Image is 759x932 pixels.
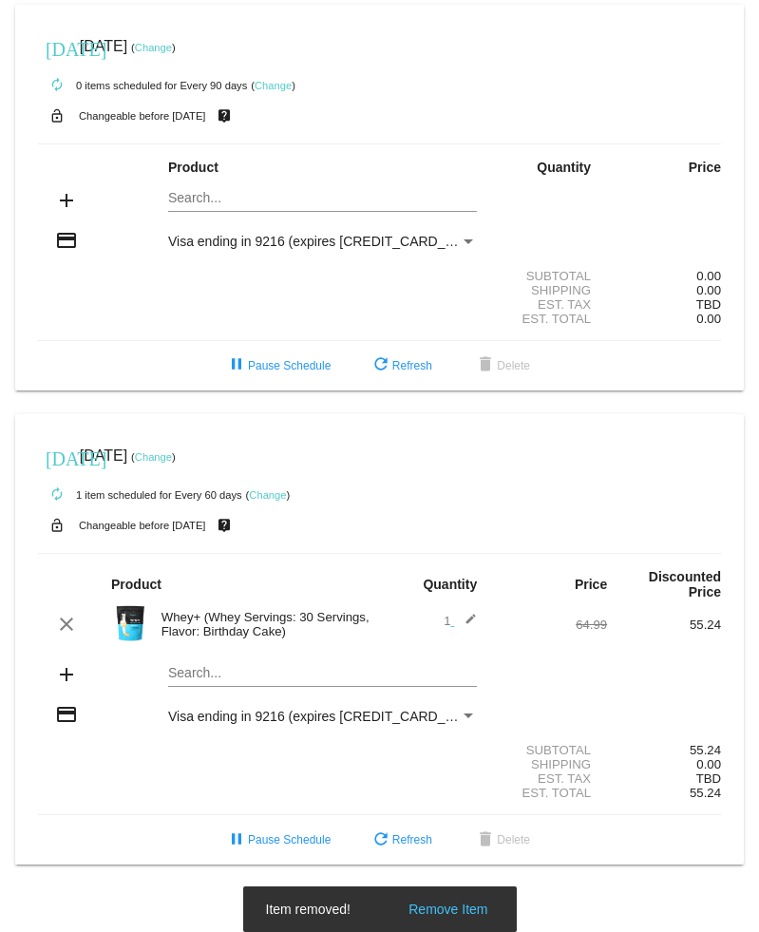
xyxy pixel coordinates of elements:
span: Pause Schedule [225,833,331,846]
span: 0.00 [696,312,721,326]
span: Delete [474,833,530,846]
small: ( ) [246,489,291,501]
input: Search... [168,191,477,206]
span: Visa ending in 9216 (expires [CREDIT_CARD_DATA]) [168,234,486,249]
button: Remove Item [403,900,493,919]
mat-icon: refresh [370,354,392,377]
small: Changeable before [DATE] [79,520,206,531]
span: Visa ending in 9216 (expires [CREDIT_CARD_DATA]) [168,709,486,724]
mat-icon: delete [474,354,497,377]
input: Search... [168,666,477,681]
a: Change [135,42,172,53]
span: 55.24 [690,786,721,800]
mat-icon: clear [55,613,78,636]
mat-icon: autorenew [46,74,68,97]
strong: Product [111,577,161,592]
span: 0.00 [696,283,721,297]
strong: Price [575,577,607,592]
mat-select: Payment Method [168,234,477,249]
div: 64.99 [493,618,607,632]
small: ( ) [131,451,176,463]
mat-icon: add [55,189,78,212]
span: Refresh [370,833,432,846]
div: Whey+ (Whey Servings: 30 Servings, Flavor: Birthday Cake) [152,610,380,638]
mat-icon: autorenew [46,484,68,506]
strong: Price [689,160,721,175]
button: Delete [459,823,545,857]
strong: Quantity [537,160,591,175]
small: ( ) [131,42,176,53]
small: 1 item scheduled for Every 60 days [38,489,242,501]
small: 0 items scheduled for Every 90 days [38,80,247,91]
button: Pause Schedule [210,823,346,857]
div: Est. Tax [493,771,607,786]
div: Est. Tax [493,297,607,312]
mat-icon: credit_card [55,229,78,252]
mat-icon: lock_open [46,513,68,538]
mat-icon: live_help [213,513,236,538]
span: Delete [474,359,530,372]
div: Subtotal [493,743,607,757]
div: 55.24 [607,618,721,632]
strong: Product [168,160,218,175]
mat-icon: pause [225,354,248,377]
div: Subtotal [493,269,607,283]
strong: Quantity [423,577,477,592]
span: TBD [696,771,721,786]
button: Delete [459,349,545,383]
mat-select: Payment Method [168,709,477,724]
mat-icon: delete [474,829,497,852]
small: Changeable before [DATE] [79,110,206,122]
span: TBD [696,297,721,312]
span: 0.00 [696,757,721,771]
mat-icon: pause [225,829,248,852]
div: 55.24 [607,743,721,757]
mat-icon: add [55,663,78,686]
mat-icon: refresh [370,829,392,852]
button: Refresh [354,823,447,857]
a: Change [255,80,292,91]
mat-icon: credit_card [55,703,78,726]
span: Refresh [370,359,432,372]
mat-icon: lock_open [46,104,68,128]
span: Pause Schedule [225,359,331,372]
strong: Discounted Price [649,569,721,599]
span: 1 [444,614,477,628]
div: 0.00 [607,269,721,283]
mat-icon: live_help [213,104,236,128]
a: Change [135,451,172,463]
mat-icon: [DATE] [46,446,68,468]
img: Image-1-Carousel-Whey-2lb-Bday-Cake-no-badge-Transp.png [111,604,149,642]
mat-icon: [DATE] [46,36,68,59]
div: Shipping [493,283,607,297]
button: Pause Schedule [210,349,346,383]
div: Est. Total [493,312,607,326]
div: Est. Total [493,786,607,800]
simple-snack-bar: Item removed! [266,900,494,919]
button: Refresh [354,349,447,383]
mat-icon: edit [454,613,477,636]
a: Change [249,489,286,501]
small: ( ) [251,80,295,91]
div: Shipping [493,757,607,771]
